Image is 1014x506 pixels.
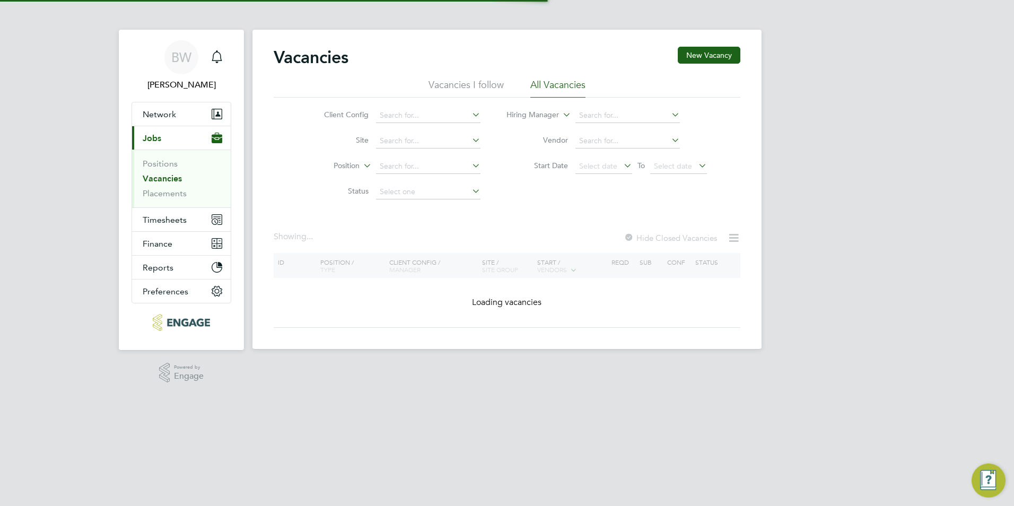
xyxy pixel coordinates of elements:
[132,208,231,231] button: Timesheets
[274,47,348,68] h2: Vacancies
[143,263,173,273] span: Reports
[143,239,172,249] span: Finance
[507,161,568,170] label: Start Date
[575,108,680,123] input: Search for...
[132,78,231,91] span: Beth Wright
[429,78,504,98] li: Vacancies I follow
[530,78,585,98] li: All Vacancies
[132,126,231,150] button: Jobs
[153,314,209,331] img: carbonrecruitment-logo-retina.png
[308,110,369,119] label: Client Config
[299,161,360,171] label: Position
[579,161,617,171] span: Select date
[119,30,244,350] nav: Main navigation
[132,314,231,331] a: Go to home page
[132,40,231,91] a: BW[PERSON_NAME]
[143,173,182,184] a: Vacancies
[143,109,176,119] span: Network
[308,135,369,145] label: Site
[132,256,231,279] button: Reports
[174,363,204,372] span: Powered by
[174,372,204,381] span: Engage
[132,280,231,303] button: Preferences
[634,159,648,172] span: To
[376,134,480,149] input: Search for...
[376,108,480,123] input: Search for...
[307,231,313,242] span: ...
[143,159,178,169] a: Positions
[654,161,692,171] span: Select date
[507,135,568,145] label: Vendor
[132,150,231,207] div: Jobs
[575,134,680,149] input: Search for...
[308,186,369,196] label: Status
[132,232,231,255] button: Finance
[498,110,559,120] label: Hiring Manager
[624,233,717,243] label: Hide Closed Vacancies
[274,231,315,242] div: Showing
[143,286,188,296] span: Preferences
[132,102,231,126] button: Network
[143,188,187,198] a: Placements
[143,215,187,225] span: Timesheets
[143,133,161,143] span: Jobs
[159,363,204,383] a: Powered byEngage
[972,464,1006,498] button: Engage Resource Center
[678,47,740,64] button: New Vacancy
[171,50,191,64] span: BW
[376,185,480,199] input: Select one
[376,159,480,174] input: Search for...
